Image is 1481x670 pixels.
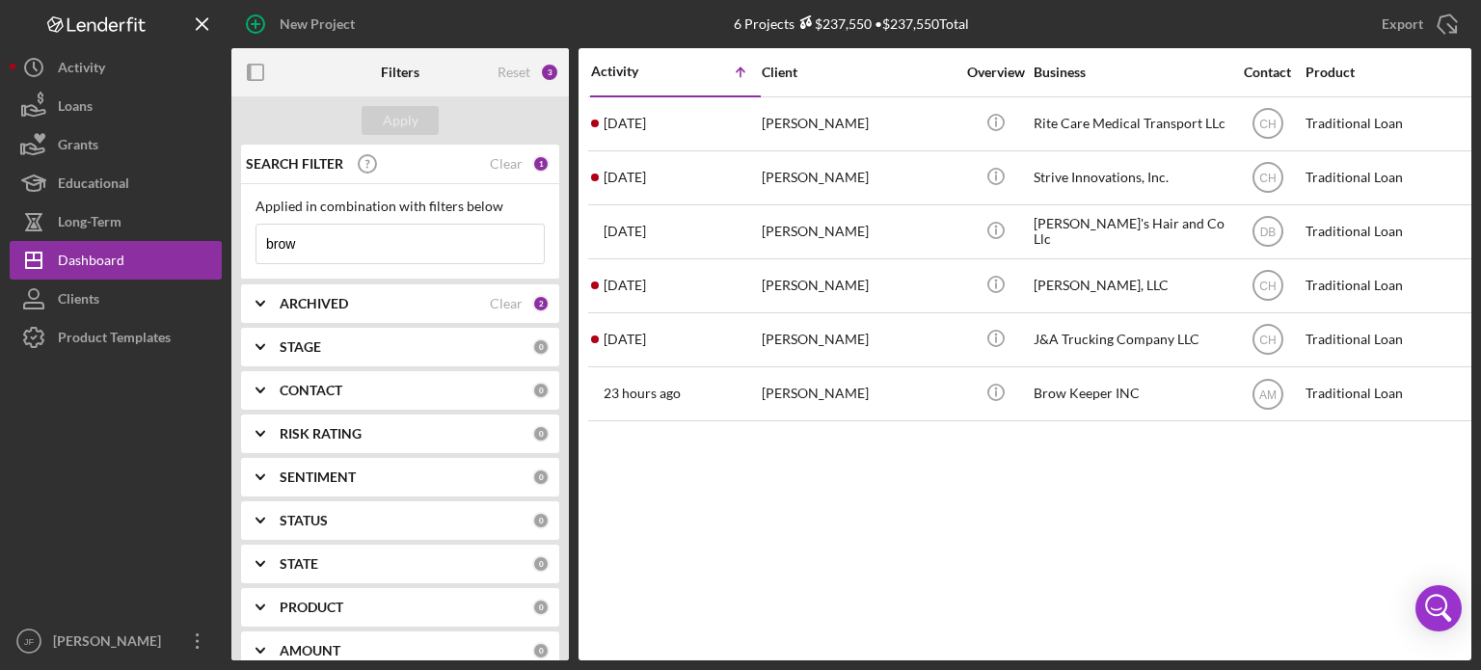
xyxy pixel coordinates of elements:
div: Product Templates [58,318,171,362]
button: Product Templates [10,318,222,357]
div: Reset [498,65,530,80]
div: [PERSON_NAME] [762,314,955,365]
div: 6 Projects • $237,550 Total [734,15,969,32]
div: Strive Innovations, Inc. [1034,152,1226,203]
b: ARCHIVED [280,296,348,311]
div: [PERSON_NAME]'s Hair and Co Llc [1034,206,1226,257]
time: 2024-11-04 15:06 [604,116,646,131]
div: Long-Term [58,202,121,246]
div: 0 [532,338,550,356]
b: STATE [280,556,318,572]
b: Filters [381,65,419,80]
text: CH [1259,280,1276,293]
div: [PERSON_NAME] [762,368,955,419]
button: Export [1362,5,1471,43]
b: SENTIMENT [280,469,356,485]
div: 0 [532,382,550,399]
time: 2025-01-27 17:04 [604,170,646,185]
button: Activity [10,48,222,87]
button: New Project [231,5,374,43]
text: CH [1259,334,1276,347]
div: Clients [58,280,99,323]
div: Grants [58,125,98,169]
b: CONTACT [280,383,342,398]
button: Educational [10,164,222,202]
div: [PERSON_NAME] [762,260,955,311]
b: RISK RATING [280,426,362,442]
b: AMOUNT [280,643,340,658]
div: Clear [490,296,523,311]
div: Applied in combination with filters below [256,199,545,214]
div: Dashboard [58,241,124,284]
div: New Project [280,5,355,43]
div: Overview [959,65,1032,80]
b: SEARCH FILTER [246,156,343,172]
div: Contact [1231,65,1304,80]
text: JF [24,636,35,647]
div: 2 [532,295,550,312]
time: 2025-06-18 14:35 [604,224,646,239]
div: Client [762,65,955,80]
div: 0 [532,469,550,486]
time: 2025-08-19 17:47 [604,332,646,347]
div: Educational [58,164,129,207]
button: Dashboard [10,241,222,280]
button: Long-Term [10,202,222,241]
div: [PERSON_NAME] [762,98,955,149]
div: [PERSON_NAME] [762,152,955,203]
div: [PERSON_NAME], LLC [1034,260,1226,311]
div: 0 [532,425,550,442]
text: DB [1259,226,1276,239]
div: Activity [591,64,676,79]
div: 1 [532,155,550,173]
button: Apply [362,106,439,135]
b: STAGE [280,339,321,355]
text: AM [1259,388,1277,401]
div: $237,550 [794,15,872,32]
time: 2025-07-17 19:58 [604,278,646,293]
div: Loans [58,87,93,130]
button: JF[PERSON_NAME] [PERSON_NAME] [10,622,222,660]
div: Brow Keeper INC [1034,368,1226,419]
div: Open Intercom Messenger [1415,585,1462,631]
text: CH [1259,118,1276,131]
div: J&A Trucking Company LLC [1034,314,1226,365]
b: PRODUCT [280,600,343,615]
div: Rite Care Medical Transport LLc [1034,98,1226,149]
button: Loans [10,87,222,125]
div: Business [1034,65,1226,80]
b: STATUS [280,513,328,528]
div: [PERSON_NAME] [762,206,955,257]
text: CH [1259,172,1276,185]
button: Clients [10,280,222,318]
div: Export [1382,5,1423,43]
div: 0 [532,599,550,616]
div: 3 [540,63,559,82]
div: 0 [532,512,550,529]
time: 2025-09-03 19:42 [604,386,681,401]
div: Activity [58,48,105,92]
div: 0 [532,555,550,573]
div: Apply [383,106,418,135]
div: 0 [532,642,550,659]
div: Clear [490,156,523,172]
button: Grants [10,125,222,164]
